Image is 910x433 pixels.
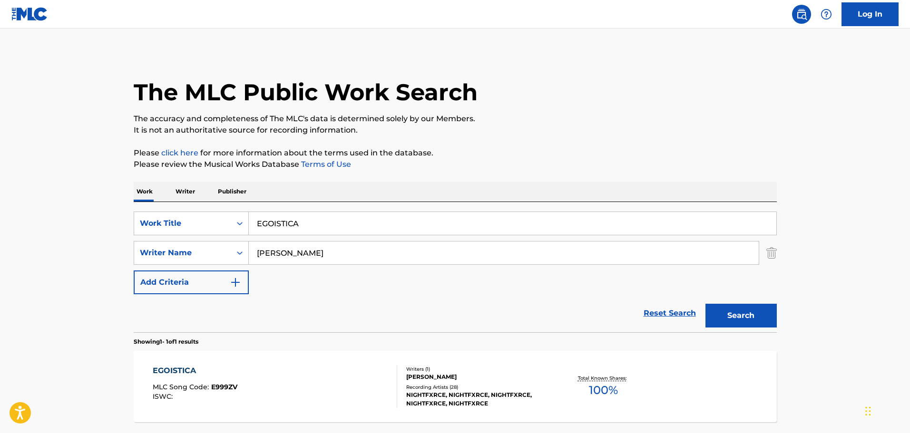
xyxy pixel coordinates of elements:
[705,304,777,327] button: Search
[134,147,777,159] p: Please for more information about the terms used in the database.
[153,392,175,401] span: ISWC :
[230,277,241,288] img: 9d2ae6d4665cec9f34b9.svg
[134,337,198,346] p: Showing 1 - 1 of 1 results
[215,182,249,202] p: Publisher
[589,382,618,399] span: 100 %
[134,182,156,202] p: Work
[796,9,807,20] img: search
[134,113,777,125] p: The accuracy and completeness of The MLC's data is determined solely by our Members.
[578,375,629,382] p: Total Known Shares:
[140,247,225,259] div: Writer Name
[134,270,249,294] button: Add Criteria
[134,351,777,422] a: EGOISTICAMLC Song Code:E999ZVISWC:Writers (1)[PERSON_NAME]Recording Artists (28)NIGHTFXRCE, NIGHT...
[406,366,550,373] div: Writers ( 1 )
[842,2,899,26] a: Log In
[639,303,701,324] a: Reset Search
[173,182,198,202] p: Writer
[211,383,237,391] span: E999ZV
[862,387,910,433] iframe: Chat Widget
[792,5,811,24] a: Public Search
[865,397,871,425] div: Drag
[134,78,478,106] h1: The MLC Public Work Search
[134,212,777,332] form: Search Form
[817,5,836,24] div: Help
[161,148,198,157] a: click here
[140,218,225,229] div: Work Title
[153,365,237,376] div: EGOISTICA
[821,9,832,20] img: help
[299,160,351,169] a: Terms of Use
[134,125,777,136] p: It is not an authoritative source for recording information.
[153,383,211,391] span: MLC Song Code :
[11,7,48,21] img: MLC Logo
[766,241,777,265] img: Delete Criterion
[406,391,550,408] div: NIGHTFXRCE, NIGHTFXRCE, NIGHTFXRCE, NIGHTFXRCE, NIGHTFXRCE
[406,384,550,391] div: Recording Artists ( 28 )
[134,159,777,170] p: Please review the Musical Works Database
[406,373,550,381] div: [PERSON_NAME]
